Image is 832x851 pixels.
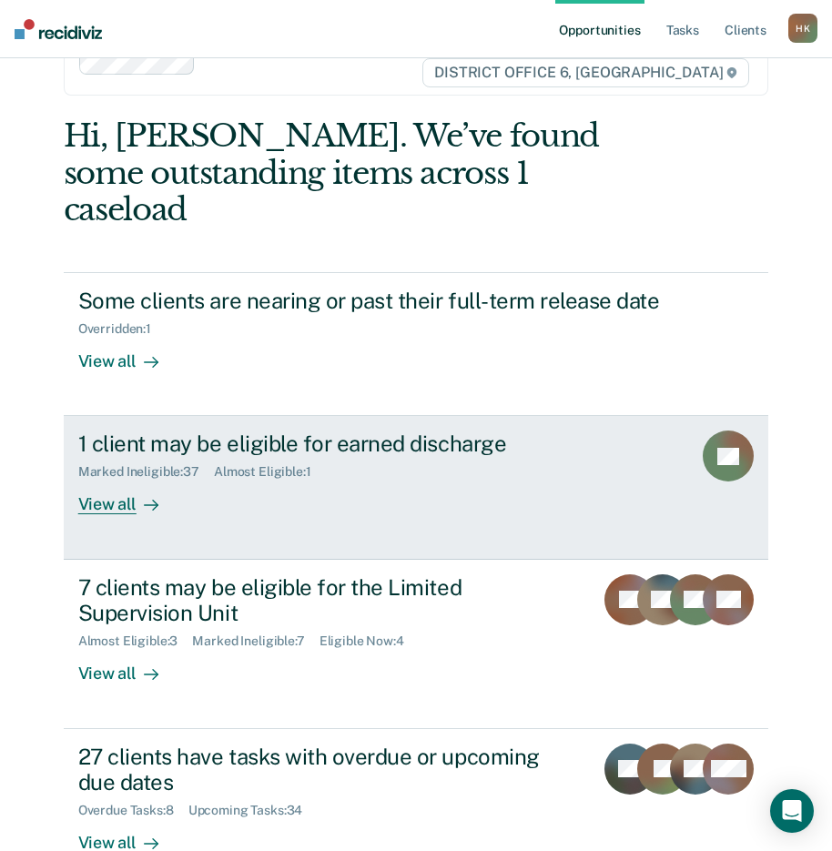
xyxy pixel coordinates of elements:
div: Marked Ineligible : 7 [192,633,319,649]
div: Upcoming Tasks : 34 [188,803,318,818]
div: Some clients are nearing or past their full-term release date [78,288,711,314]
div: Overridden : 1 [78,321,166,337]
div: Almost Eligible : 1 [214,464,326,480]
div: 1 client may be eligible for earned discharge [78,431,678,457]
div: 7 clients may be eligible for the Limited Supervision Unit [78,574,580,627]
div: Overdue Tasks : 8 [78,803,188,818]
div: Almost Eligible : 3 [78,633,193,649]
div: Open Intercom Messenger [770,789,814,833]
div: 27 clients have tasks with overdue or upcoming due dates [78,744,580,796]
div: H K [788,14,817,43]
div: View all [78,649,180,684]
button: HK [788,14,817,43]
div: View all [78,337,180,372]
div: View all [78,480,180,515]
a: 1 client may be eligible for earned dischargeMarked Ineligible:37Almost Eligible:1View all [64,416,769,559]
div: Eligible Now : 4 [320,633,419,649]
a: Some clients are nearing or past their full-term release dateOverridden:1View all [64,272,769,416]
a: 7 clients may be eligible for the Limited Supervision UnitAlmost Eligible:3Marked Ineligible:7Eli... [64,560,769,729]
div: Hi, [PERSON_NAME]. We’ve found some outstanding items across 1 caseload [64,117,628,228]
span: DISTRICT OFFICE 6, [GEOGRAPHIC_DATA] [422,58,749,87]
img: Recidiviz [15,19,102,39]
div: Marked Ineligible : 37 [78,464,214,480]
